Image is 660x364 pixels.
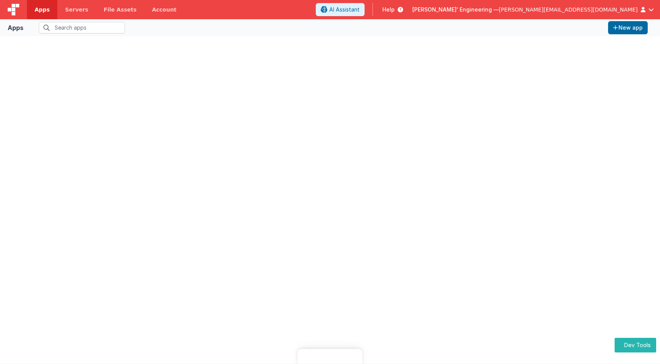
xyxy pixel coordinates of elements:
[412,6,654,13] button: [PERSON_NAME]' Engineering — [PERSON_NAME][EMAIL_ADDRESS][DOMAIN_NAME]
[615,338,656,353] button: Dev Tools
[316,3,365,16] button: AI Assistant
[608,21,648,34] button: New app
[382,6,395,13] span: Help
[8,23,23,32] div: Apps
[39,22,125,33] input: Search apps
[104,6,137,13] span: File Assets
[329,6,360,13] span: AI Assistant
[412,6,499,13] span: [PERSON_NAME]' Engineering —
[65,6,88,13] span: Servers
[499,6,638,13] span: [PERSON_NAME][EMAIL_ADDRESS][DOMAIN_NAME]
[35,6,50,13] span: Apps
